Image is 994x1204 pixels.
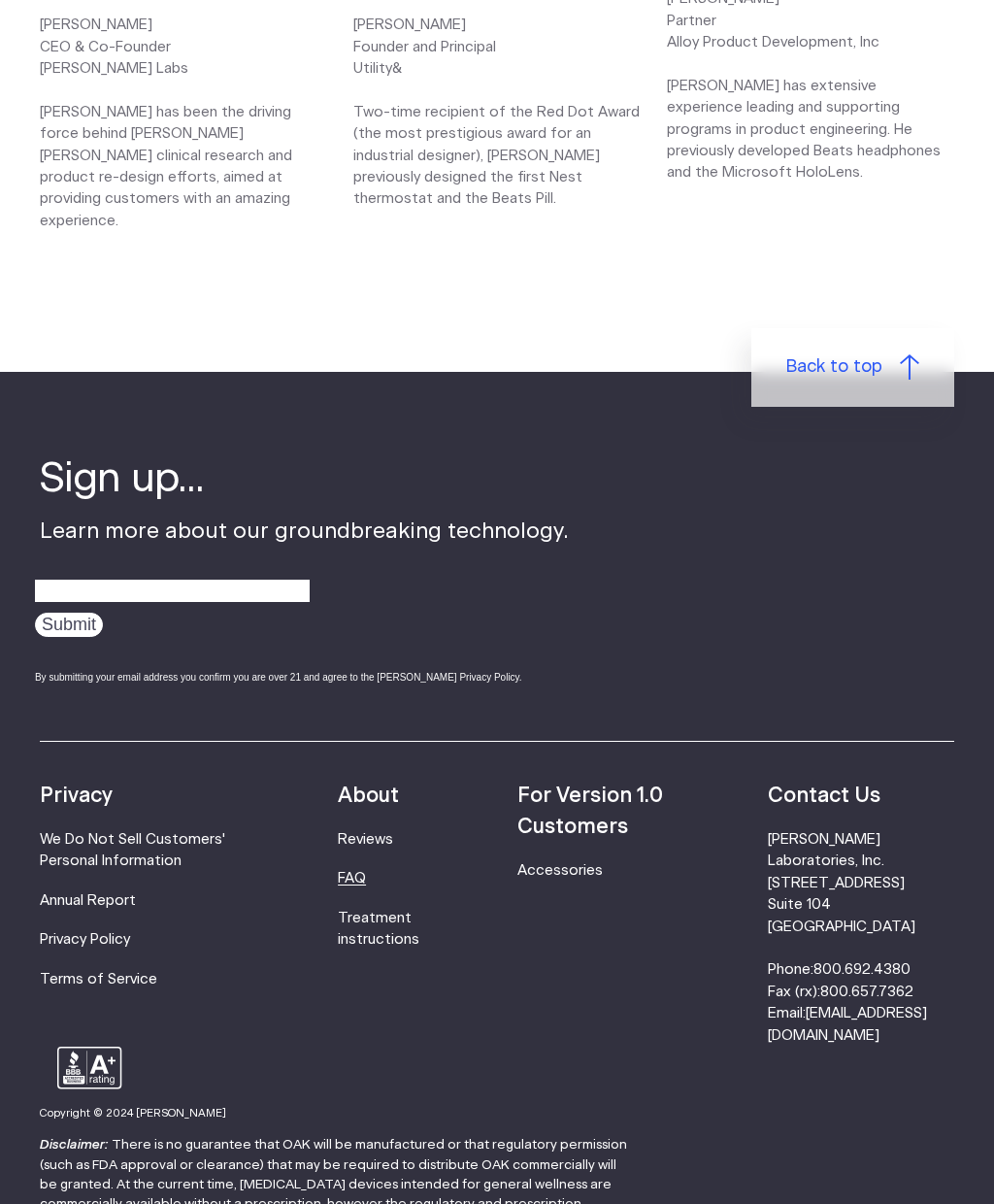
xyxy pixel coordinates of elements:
a: Treatment instructions [338,911,419,947]
a: Accessories [517,863,603,878]
a: 800.692.4380 [813,962,911,977]
div: Learn more about our groundbreaking technology. [40,451,569,701]
a: Terms of Service [40,972,157,987]
a: [EMAIL_ADDRESS][DOMAIN_NAME] [768,1006,927,1042]
span: Back to top [786,354,882,381]
p: [PERSON_NAME] CEO & Co-Founder [PERSON_NAME] Labs [PERSON_NAME] has been the driving force behind... [40,15,327,232]
strong: For Version 1.0 Customers [517,786,663,837]
a: Privacy Policy [40,932,130,947]
strong: Disclaimer: [40,1138,109,1152]
a: 800.657.7362 [820,985,913,999]
a: Back to top [751,328,954,407]
a: We Do Not Sell Customers' Personal Information [40,832,225,868]
li: [PERSON_NAME] Laboratories, Inc. [STREET_ADDRESS] Suite 104 [GEOGRAPHIC_DATA] Phone: Fax (rx): Em... [768,829,954,1047]
h4: Sign up... [40,451,569,507]
a: Annual Report [40,893,136,908]
strong: Contact Us [768,786,880,806]
small: Copyright © 2024 [PERSON_NAME] [40,1108,226,1119]
strong: About [338,786,399,806]
strong: Privacy [40,786,113,806]
a: Reviews [338,832,393,847]
a: FAQ [338,871,366,886]
input: Submit [35,613,103,637]
div: By submitting your email address you confirm you are over 21 and agree to the [PERSON_NAME] Priva... [35,670,569,685]
p: [PERSON_NAME] Founder and Principal Utility& Two-time recipient of the Red Dot Award (the most pr... [353,15,641,211]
